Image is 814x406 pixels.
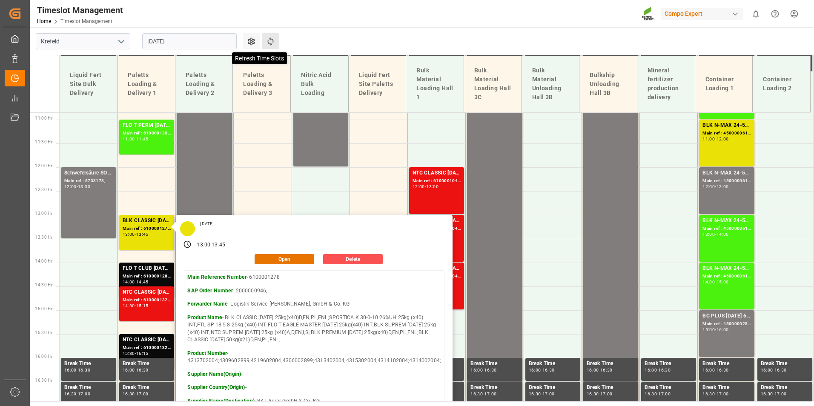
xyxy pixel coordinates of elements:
[702,273,751,280] div: Main ref : 4500000613, 2000000562;
[187,274,246,280] strong: Main Reference Number
[35,235,52,240] span: 13:30 Hr
[599,392,600,396] div: -
[587,383,635,392] div: Break Time
[187,288,233,294] strong: SAP Order Number
[746,4,765,23] button: show 0 new notifications
[66,67,110,101] div: Liquid Fert Site Bulk Delivery
[135,304,136,308] div: -
[425,185,426,189] div: -
[123,336,171,344] div: NTC CLASSIC [DATE] 25kg (x40) DE,EN,PL;
[470,392,483,396] div: 16:30
[182,67,226,101] div: Paletts Loading & Delivery 2
[529,368,541,372] div: 16:00
[298,67,341,101] div: Nitric Acid Bulk Loading
[657,368,658,372] div: -
[35,354,52,359] span: 16:00 Hr
[255,254,314,264] button: Open
[413,185,425,189] div: 12:00
[135,137,136,141] div: -
[702,177,751,185] div: Main ref : 4500000618, 2000000562;
[715,280,716,284] div: -
[135,368,136,372] div: -
[123,121,171,130] div: FLO T PERM [DATE] 25kg (x40) INT;
[702,392,715,396] div: 16:30
[484,368,496,372] div: 16:30
[136,368,149,372] div: 16:30
[187,371,241,377] strong: Supplier Name(Origin)
[715,368,716,372] div: -
[78,368,90,372] div: 16:30
[64,368,77,372] div: 16:00
[702,328,715,332] div: 15:00
[587,368,599,372] div: 16:00
[35,211,52,216] span: 13:00 Hr
[774,368,787,372] div: 16:30
[212,241,225,249] div: 13:45
[123,392,135,396] div: 16:30
[123,280,135,284] div: 14:00
[702,280,715,284] div: 14:00
[187,301,228,307] strong: Forwarder Name
[142,33,237,49] input: DD.MM.YYYY
[64,177,113,185] div: Main ref : 5733173,
[717,137,729,141] div: 12:00
[702,368,715,372] div: 16:00
[35,187,52,192] span: 12:30 Hr
[135,280,136,284] div: -
[529,360,577,368] div: Break Time
[123,383,171,392] div: Break Time
[413,169,461,177] div: NTC CLASSIC [DATE]+3+TE BULK;
[765,4,785,23] button: Help Center
[702,169,751,177] div: BLK N-MAX 24-5-5 25KG (x42) INT MTO;
[658,368,671,372] div: 16:30
[123,304,135,308] div: 14:30
[542,392,555,396] div: 17:00
[123,288,171,297] div: NTC CLASSIC [DATE] 25kg (x40) DE,EN,PL;
[529,392,541,396] div: 16:30
[702,320,751,328] div: Main ref : 4500000251, 2000000104;
[123,217,171,225] div: BLK CLASSIC [DATE] 25kg(x40)D,EN,PL,FNL;SPORTICA K 30-0-10 26%UH 25kg (x40) INT;FTL SP 18-5-8 25k...
[645,383,693,392] div: Break Time
[470,360,519,368] div: Break Time
[123,344,171,352] div: Main ref : 6100001323, 2000000659;
[599,368,600,372] div: -
[413,177,461,185] div: Main ref : 6100001044, 2000000209;
[717,328,729,332] div: 16:00
[600,392,613,396] div: 17:00
[702,225,751,232] div: Main ref : 4500000614, 2000000562;
[64,383,113,392] div: Break Time
[773,368,774,372] div: -
[123,297,171,304] div: Main ref : 6100001327, 2000000658;
[323,254,383,264] button: Delete
[773,392,774,396] div: -
[529,383,577,392] div: Break Time
[187,398,254,404] strong: Supplier Name(Destination)
[78,392,90,396] div: 17:00
[240,67,284,101] div: Paletts Loading & Delivery 3
[64,392,77,396] div: 16:30
[123,264,171,273] div: FLO T CLUB [DATE] 25kg (x40) INT;BLK CLASSIC [DATE] 25kg(x40)D,EN,PL,FNL;BLK PREMIUM [DATE] 50kg(...
[541,368,542,372] div: -
[761,360,809,368] div: Break Time
[123,352,135,355] div: 15:30
[187,315,222,320] strong: Product Name
[187,287,441,295] p: - 2000000946;
[64,169,113,177] div: Schwefelsäure SO3 rein ([PERSON_NAME]);
[187,274,441,281] p: - 6100001278
[761,383,809,392] div: Break Time
[702,137,715,141] div: 11:00
[717,232,729,236] div: 14:00
[483,368,484,372] div: -
[541,392,542,396] div: -
[123,360,171,368] div: Break Time
[210,241,212,249] div: -
[187,397,441,405] p: - BAT Agrar GmbH & Co. KG
[135,232,136,236] div: -
[702,383,751,392] div: Break Time
[136,392,149,396] div: 17:00
[123,232,135,236] div: 13:00
[37,4,123,17] div: Timeslot Management
[761,392,773,396] div: 16:30
[37,18,51,24] a: Home
[35,163,52,168] span: 12:00 Hr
